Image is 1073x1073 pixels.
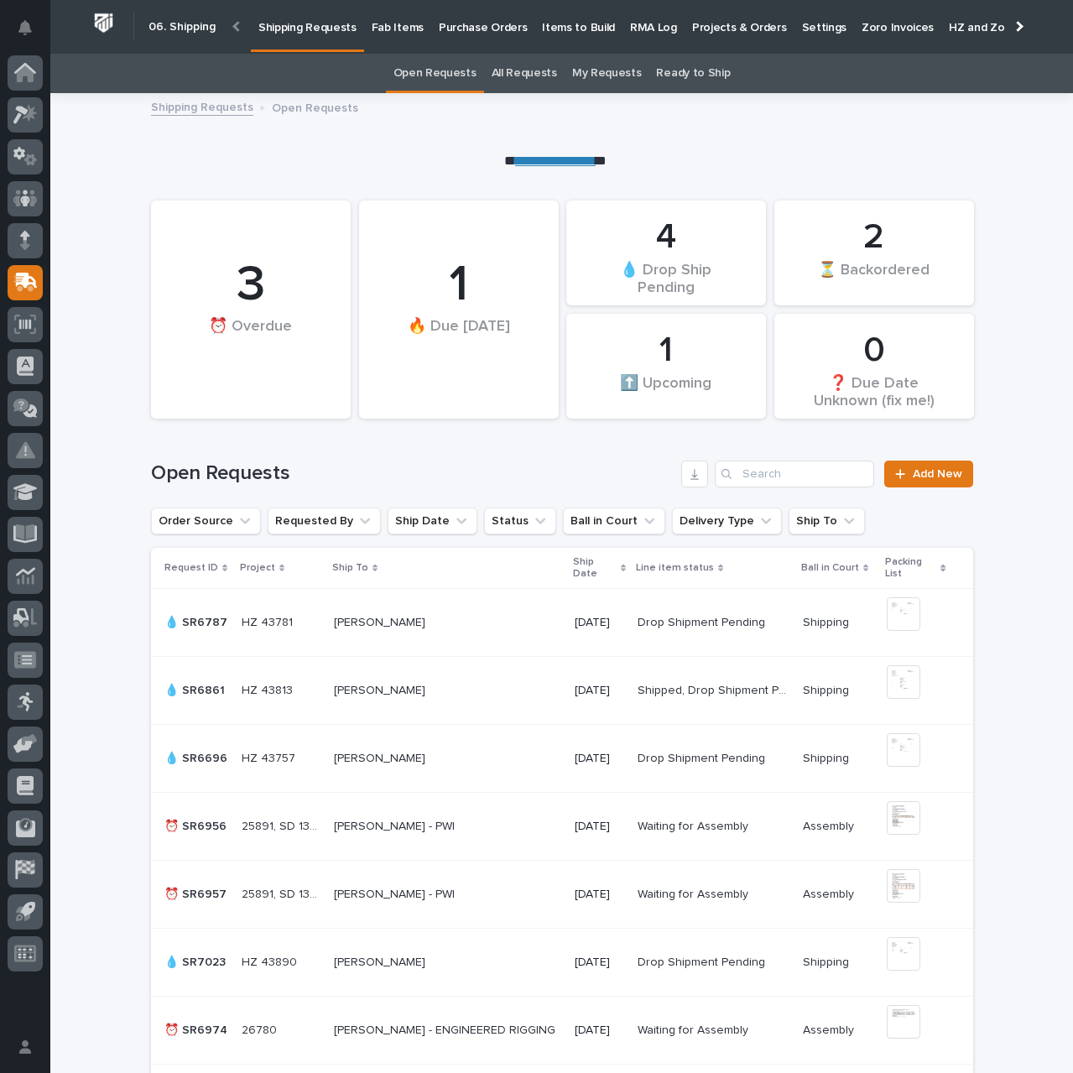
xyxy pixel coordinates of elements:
[388,317,530,370] div: 🔥 Due [DATE]
[636,559,714,577] p: Line item status
[672,508,782,534] button: Delivery Type
[789,508,865,534] button: Ship To
[151,96,253,116] a: Shipping Requests
[563,508,665,534] button: Ball in Court
[151,461,675,486] h1: Open Requests
[164,559,218,577] p: Request ID
[575,888,624,902] p: [DATE]
[242,748,299,766] p: HZ 43757
[334,680,429,698] p: [PERSON_NAME]
[151,929,973,997] tr: 💧 SR7023💧 SR7023 HZ 43890HZ 43890 [PERSON_NAME][PERSON_NAME] [DATE]Drop Shipment PendingDrop Ship...
[151,725,973,793] tr: 💧 SR6696💧 SR6696 HZ 43757HZ 43757 [PERSON_NAME][PERSON_NAME] [DATE]Drop Shipment PendingDrop Ship...
[151,793,973,861] tr: ⏰ SR6956⏰ SR6956 25891, SD 138625891, SD 1386 [PERSON_NAME] - PWI[PERSON_NAME] - PWI [DATE]Waitin...
[88,8,119,39] img: Workspace Logo
[803,216,945,258] div: 2
[638,884,752,902] p: Waiting for Assembly
[334,816,458,834] p: [PERSON_NAME] - PWI
[803,260,945,295] div: ⏳ Backordered
[575,616,624,630] p: [DATE]
[492,54,557,93] a: All Requests
[656,54,730,93] a: Ready to Ship
[334,1020,559,1038] p: CHRISTOPHER COX - ENGINEERED RIGGING
[334,952,429,970] p: [PERSON_NAME]
[334,748,429,766] p: [PERSON_NAME]
[575,1024,624,1038] p: [DATE]
[332,559,368,577] p: Ship To
[164,952,229,970] p: 💧 SR7023
[595,260,737,295] div: 💧 Drop Ship Pending
[21,20,43,47] div: Notifications
[913,468,962,480] span: Add New
[164,1020,231,1038] p: ⏰ SR6974
[803,884,857,902] p: Assembly
[164,612,231,630] p: 💧 SR6787
[638,612,768,630] p: Drop Shipment Pending
[151,657,973,725] tr: 💧 SR6861💧 SR6861 HZ 43813HZ 43813 [PERSON_NAME][PERSON_NAME] [DATE]Shipped, Drop Shipment Pending...
[638,816,752,834] p: Waiting for Assembly
[595,330,737,372] div: 1
[8,10,43,45] button: Notifications
[575,752,624,766] p: [DATE]
[242,1020,280,1038] p: 26780
[638,952,768,970] p: Drop Shipment Pending
[638,1020,752,1038] p: Waiting for Assembly
[151,861,973,929] tr: ⏰ SR6957⏰ SR6957 25891, SD 138725891, SD 1387 [PERSON_NAME] - PWI[PERSON_NAME] - PWI [DATE]Waitin...
[388,508,477,534] button: Ship Date
[638,748,768,766] p: Drop Shipment Pending
[884,461,972,487] a: Add New
[573,553,617,584] p: Ship Date
[575,820,624,834] p: [DATE]
[803,748,852,766] p: Shipping
[164,748,231,766] p: 💧 SR6696
[180,255,322,315] div: 3
[803,816,857,834] p: Assembly
[715,461,874,487] input: Search
[242,612,296,630] p: HZ 43781
[393,54,477,93] a: Open Requests
[148,20,216,34] h2: 06. Shipping
[801,559,859,577] p: Ball in Court
[484,508,556,534] button: Status
[575,956,624,970] p: [DATE]
[164,816,230,834] p: ⏰ SR6956
[803,1020,857,1038] p: Assembly
[572,54,642,93] a: My Requests
[803,952,852,970] p: Shipping
[242,952,300,970] p: HZ 43890
[164,680,228,698] p: 💧 SR6861
[240,559,275,577] p: Project
[242,884,325,902] p: 25891, SD 1387
[268,508,381,534] button: Requested By
[575,684,624,698] p: [DATE]
[272,97,358,116] p: Open Requests
[334,612,429,630] p: [PERSON_NAME]
[242,680,296,698] p: HZ 43813
[885,553,936,584] p: Packing List
[334,884,458,902] p: [PERSON_NAME] - PWI
[151,997,973,1065] tr: ⏰ SR6974⏰ SR6974 2678026780 [PERSON_NAME] - ENGINEERED RIGGING[PERSON_NAME] - ENGINEERED RIGGING ...
[164,884,230,902] p: ⏰ SR6957
[388,255,530,315] div: 1
[242,816,325,834] p: 25891, SD 1386
[151,508,261,534] button: Order Source
[595,216,737,258] div: 4
[803,680,852,698] p: Shipping
[151,589,973,657] tr: 💧 SR6787💧 SR6787 HZ 43781HZ 43781 [PERSON_NAME][PERSON_NAME] [DATE]Drop Shipment PendingDrop Ship...
[803,373,945,409] div: ❓ Due Date Unknown (fix me!)
[803,612,852,630] p: Shipping
[638,680,793,698] p: Shipped, Drop Shipment Pending
[803,330,945,372] div: 0
[180,317,322,370] div: ⏰ Overdue
[595,373,737,409] div: ⬆️ Upcoming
